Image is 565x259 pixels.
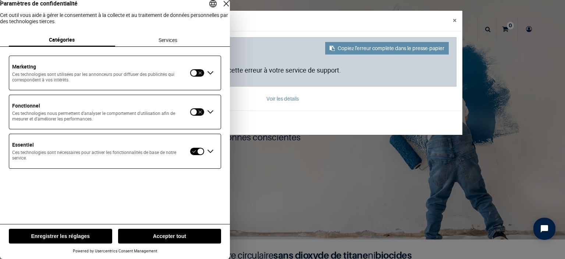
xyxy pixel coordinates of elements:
[116,65,449,75] p: Utilisez le bouton Copier pour reporter cette erreur à votre service de support.
[109,92,456,105] button: Voir les détails
[325,42,449,55] button: Copiez l'erreur complète dans le presse-papier
[527,211,562,246] iframe: Tidio Chat
[447,11,462,30] button: Fermer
